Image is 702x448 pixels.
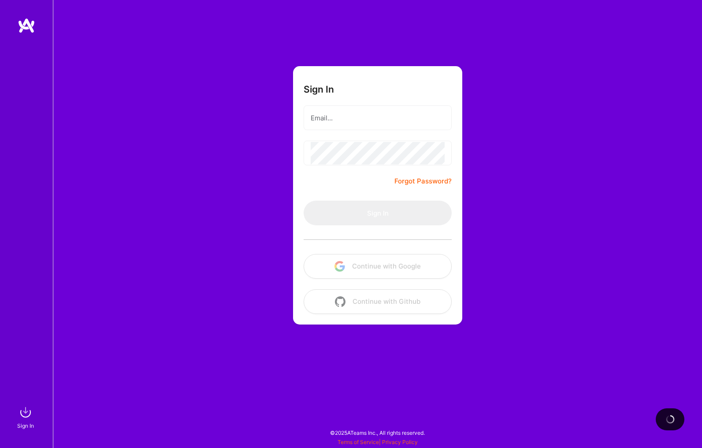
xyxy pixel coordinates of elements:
[665,414,675,424] img: loading
[18,18,35,34] img: logo
[338,439,418,445] span: |
[394,176,452,187] a: Forgot Password?
[338,439,379,445] a: Terms of Service
[17,421,34,430] div: Sign In
[53,422,702,444] div: © 2025 ATeams Inc., All rights reserved.
[17,403,34,421] img: sign in
[382,439,418,445] a: Privacy Policy
[311,107,445,129] input: Email...
[334,261,345,272] img: icon
[335,296,345,307] img: icon
[304,84,334,95] h3: Sign In
[19,403,34,430] a: sign inSign In
[304,201,452,225] button: Sign In
[304,254,452,279] button: Continue with Google
[304,289,452,314] button: Continue with Github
